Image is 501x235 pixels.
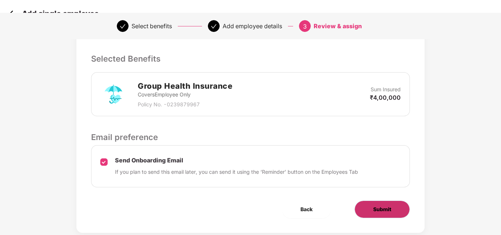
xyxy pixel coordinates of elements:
p: Send Onboarding Email [115,157,358,164]
p: Sum Insured [371,85,401,93]
div: Review & assign [314,20,362,32]
button: Submit [354,201,410,218]
h2: Group Health Insurance [138,80,233,92]
span: Submit [373,205,391,213]
div: Select benefits [131,20,172,32]
div: Add employee details [223,20,282,32]
button: Back [282,201,331,218]
p: Email preference [91,131,410,143]
p: Covers Employee Only [138,91,233,99]
span: check [120,23,126,29]
span: 3 [303,23,307,30]
p: If you plan to send this email later, you can send it using the ‘Reminder’ button on the Employee... [115,168,358,176]
img: svg+xml;base64,PHN2ZyB4bWxucz0iaHR0cDovL3d3dy53My5vcmcvMjAwMC9zdmciIHdpZHRoPSIzMCIgaGVpZ2h0PSIzMC... [7,8,18,19]
p: Add single employee [22,9,99,18]
span: Back [300,205,313,213]
p: Selected Benefits [91,52,410,65]
span: check [211,23,217,29]
p: ₹4,00,000 [370,93,401,102]
p: Policy No. - 0239879967 [138,100,233,109]
img: svg+xml;base64,PHN2ZyB4bWxucz0iaHR0cDovL3d3dy53My5vcmcvMjAwMC9zdmciIHdpZHRoPSI3MiIgaGVpZ2h0PSI3Mi... [100,81,127,107]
